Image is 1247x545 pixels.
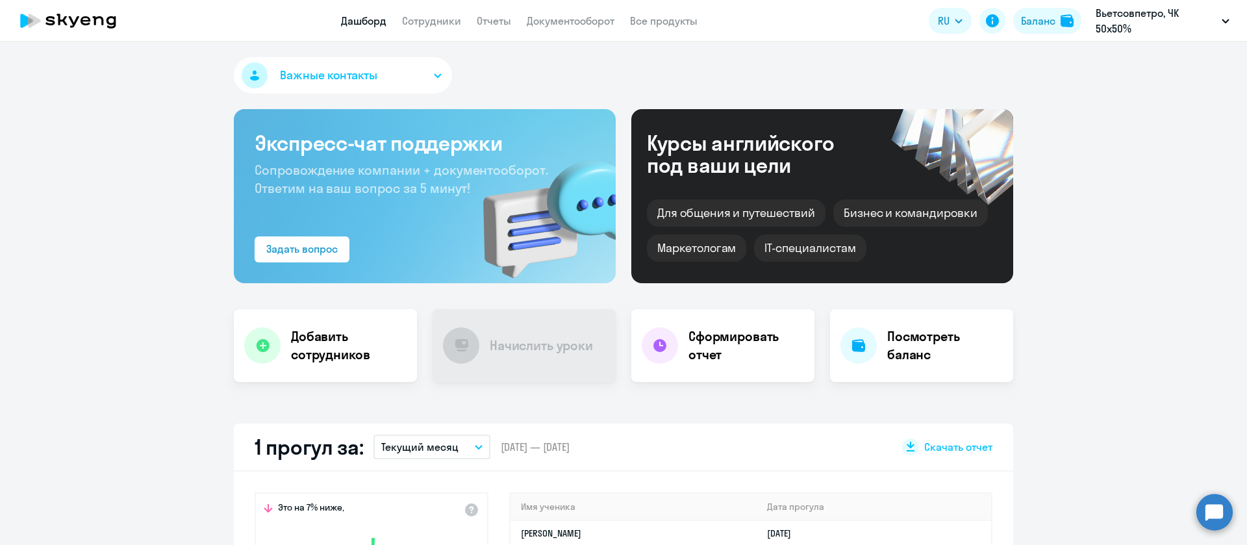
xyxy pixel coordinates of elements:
[381,439,459,455] p: Текущий месяц
[1013,8,1081,34] button: Балансbalance
[255,434,363,460] h2: 1 прогул за:
[757,494,991,520] th: Дата прогула
[255,162,548,196] span: Сопровождение компании + документооборот. Ответим на ваш вопрос за 5 минут!
[647,234,746,262] div: Маркетологам
[1061,14,1074,27] img: balance
[341,14,386,27] a: Дашборд
[278,501,344,517] span: Это на 7% ниже,
[647,199,825,227] div: Для общения и путешествий
[527,14,614,27] a: Документооборот
[266,241,338,257] div: Задать вопрос
[501,440,570,454] span: [DATE] — [DATE]
[929,8,972,34] button: RU
[373,435,490,459] button: Текущий месяц
[1089,5,1236,36] button: Вьетсовпетро, ЧК 50х50%
[402,14,461,27] a: Сотрудники
[887,327,1003,364] h4: Посмотреть баланс
[767,527,801,539] a: [DATE]
[510,494,757,520] th: Имя ученика
[1021,13,1055,29] div: Баланс
[291,327,407,364] h4: Добавить сотрудников
[938,13,950,29] span: RU
[234,57,452,94] button: Важные контакты
[630,14,698,27] a: Все продукты
[647,132,869,176] div: Курсы английского под ваши цели
[688,327,804,364] h4: Сформировать отчет
[255,236,349,262] button: Задать вопрос
[280,67,377,84] span: Важные контакты
[754,234,866,262] div: IT-специалистам
[833,199,988,227] div: Бизнес и командировки
[1096,5,1216,36] p: Вьетсовпетро, ЧК 50х50%
[490,336,593,355] h4: Начислить уроки
[924,440,992,454] span: Скачать отчет
[521,527,581,539] a: [PERSON_NAME]
[477,14,511,27] a: Отчеты
[464,137,616,283] img: bg-img
[255,130,595,156] h3: Экспресс-чат поддержки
